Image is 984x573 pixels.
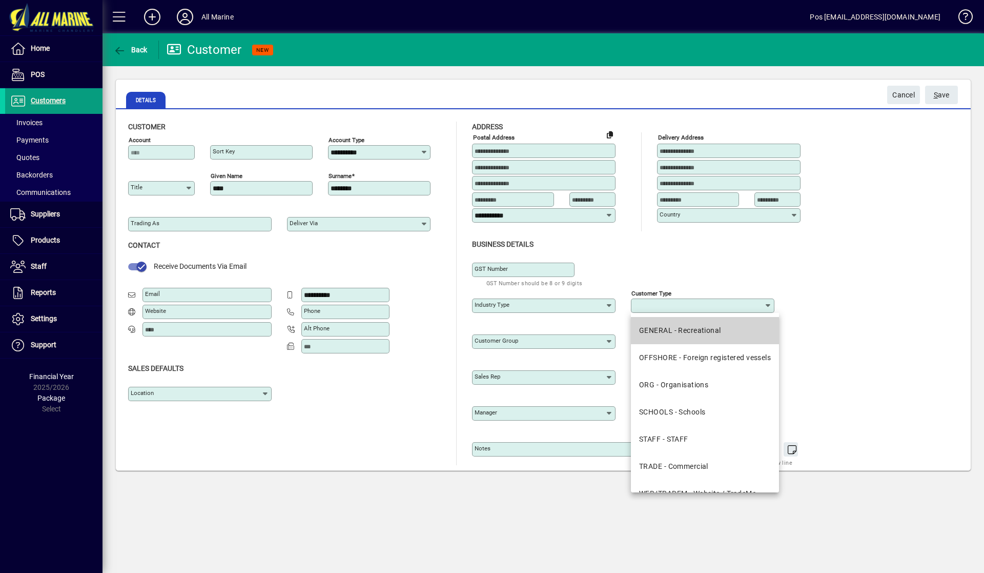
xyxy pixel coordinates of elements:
mat-label: GST Number [475,265,508,272]
mat-option: GENERAL - Recreational [631,317,779,344]
mat-label: Phone [304,307,320,314]
div: Pos [EMAIL_ADDRESS][DOMAIN_NAME] [810,9,940,25]
app-page-header-button: Back [102,41,159,59]
mat-label: Given name [211,172,242,180]
mat-label: Customer group [475,337,518,344]
span: Back [113,46,148,54]
span: Invoices [10,118,43,127]
button: Profile [169,8,201,26]
span: Communications [10,188,71,196]
span: POS [31,70,45,78]
a: Backorders [5,166,102,184]
mat-label: Account [129,136,151,144]
a: Communications [5,184,102,201]
a: Quotes [5,149,102,166]
div: Customer [167,42,242,58]
mat-label: Alt Phone [304,325,330,332]
a: Products [5,228,102,253]
span: Quotes [10,153,39,162]
div: WEB/TRADEM - Website / TradeMe [639,488,756,499]
span: Settings [31,314,57,323]
mat-option: ORG - Organisations [631,371,779,399]
mat-label: Website [145,307,166,314]
span: Payments [10,136,49,144]
span: S [934,91,938,99]
mat-label: Sales rep [475,373,500,380]
div: OFFSHORE - Foreign registered vessels [639,352,771,363]
a: Home [5,36,102,62]
div: SCHOOLS - Schools [639,407,705,418]
span: Business details [472,240,534,248]
mat-label: Customer type [631,289,671,297]
span: Details [126,92,166,108]
mat-hint: GST Number should be 8 or 9 digits [486,277,583,289]
a: Support [5,332,102,358]
span: NEW [256,47,269,53]
button: Cancel [887,86,920,104]
span: Suppliers [31,210,60,218]
span: Cancel [892,87,915,104]
mat-option: SCHOOLS - Schools [631,399,779,426]
button: Copy to Delivery address [602,126,618,143]
mat-label: Surname [329,172,352,180]
div: All Marine [201,9,234,25]
a: POS [5,62,102,88]
span: Receive Documents Via Email [154,262,247,270]
mat-label: Title [131,184,142,191]
a: Staff [5,254,102,280]
mat-label: Trading as [131,220,159,227]
a: Payments [5,131,102,149]
mat-label: Country [660,211,680,218]
span: Address [472,123,503,131]
span: Staff [31,262,47,270]
span: Financial Year [29,372,74,381]
mat-label: Industry type [475,301,509,308]
div: ORG - Organisations [639,380,708,390]
a: Invoices [5,114,102,131]
span: Home [31,44,50,52]
span: Sales defaults [128,364,183,372]
mat-label: Sort key [213,148,235,155]
mat-label: Manager [475,409,497,416]
a: Knowledge Base [951,2,971,35]
span: Contact [128,241,160,249]
div: STAFF - STAFF [639,434,688,445]
button: Add [136,8,169,26]
mat-label: Account Type [329,136,364,144]
span: Package [37,394,65,402]
mat-label: Location [131,389,154,397]
span: Backorders [10,171,53,179]
button: Back [111,41,150,59]
mat-label: Email [145,290,160,298]
mat-option: TRADE - Commercial [631,453,779,480]
mat-option: STAFF - STAFF [631,426,779,453]
mat-option: WEB/TRADEM - Website / TradeMe [631,480,779,507]
mat-label: Deliver via [290,220,318,227]
span: Customer [128,123,166,131]
button: Save [925,86,958,104]
span: Products [31,236,60,244]
a: Settings [5,306,102,332]
mat-label: Notes [475,445,490,452]
span: Customers [31,96,66,105]
span: Reports [31,288,56,297]
a: Suppliers [5,202,102,227]
mat-option: OFFSHORE - Foreign registered vessels [631,344,779,371]
span: ave [934,87,950,104]
div: TRADE - Commercial [639,461,708,472]
div: GENERAL - Recreational [639,325,721,336]
span: Support [31,341,56,349]
a: Reports [5,280,102,306]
